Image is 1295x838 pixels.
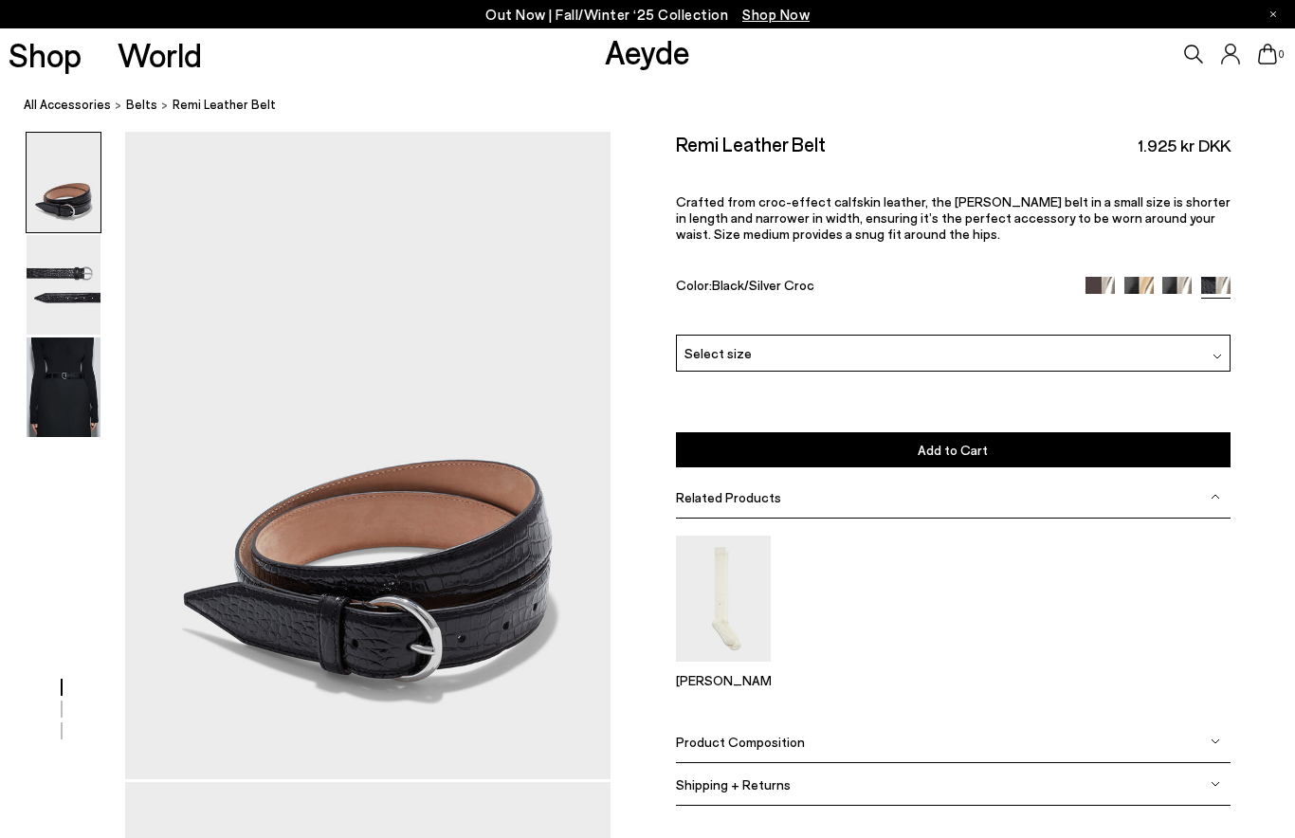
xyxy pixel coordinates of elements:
span: Related Products [676,489,781,505]
img: Remi Leather Belt - Image 3 [27,337,100,437]
span: belts [126,97,157,112]
span: Add to Cart [918,442,988,458]
a: Aeyde [605,31,690,71]
a: World [118,38,202,71]
a: 0 [1258,44,1277,64]
span: Black/Silver Croc [712,277,814,293]
img: svg%3E [1213,352,1222,361]
h2: Remi Leather Belt [676,132,826,155]
img: svg%3E [1211,492,1220,501]
p: [PERSON_NAME] [676,672,771,688]
p: Out Now | Fall/Winter ‘25 Collection [485,3,810,27]
img: Jay Cotton Knee-High Socks [676,536,771,662]
button: Add to Cart [676,432,1231,467]
span: 1.925 kr DKK [1138,134,1231,157]
span: Crafted from croc-effect calfskin leather, the [PERSON_NAME] belt in a small size is shorter in l... [676,193,1231,242]
a: All Accessories [24,95,111,115]
img: Remi Leather Belt - Image 1 [27,133,100,232]
span: Navigate to /collections/new-in [742,6,810,23]
img: svg%3E [1211,737,1220,746]
nav: breadcrumb [24,80,1295,132]
span: Select size [684,343,752,363]
span: Remi Leather Belt [173,95,276,115]
img: Remi Leather Belt - Image 2 [27,235,100,335]
img: svg%3E [1211,779,1220,789]
span: Product Composition [676,734,805,750]
a: Jay Cotton Knee-High Socks [PERSON_NAME] [676,648,771,688]
span: 0 [1277,49,1286,60]
span: Shipping + Returns [676,776,791,792]
div: Color: [676,277,1068,299]
a: belts [126,95,157,115]
a: Shop [9,38,82,71]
